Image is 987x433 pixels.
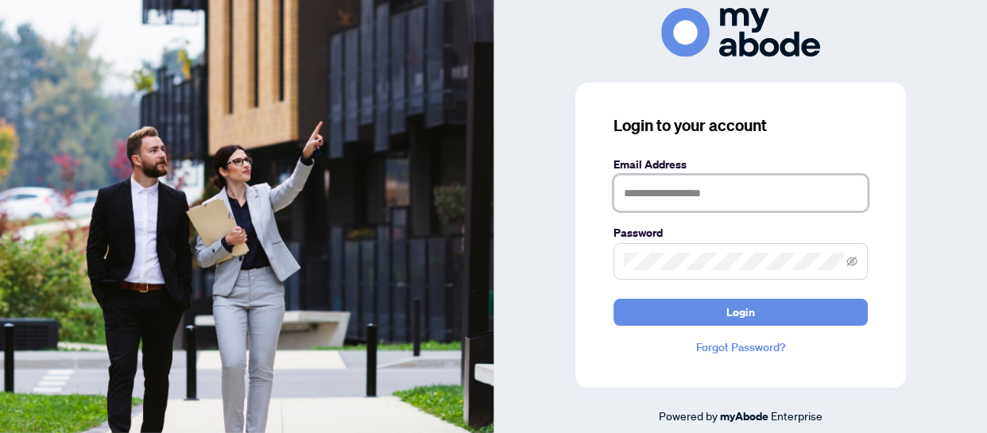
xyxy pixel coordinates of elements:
[720,408,768,425] a: myAbode
[771,408,822,423] span: Enterprise
[613,338,868,356] a: Forgot Password?
[661,8,820,56] img: ma-logo
[613,299,868,326] button: Login
[613,224,868,242] label: Password
[613,156,868,173] label: Email Address
[846,256,857,267] span: eye-invisible
[613,114,868,137] h3: Login to your account
[659,408,718,423] span: Powered by
[726,300,755,325] span: Login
